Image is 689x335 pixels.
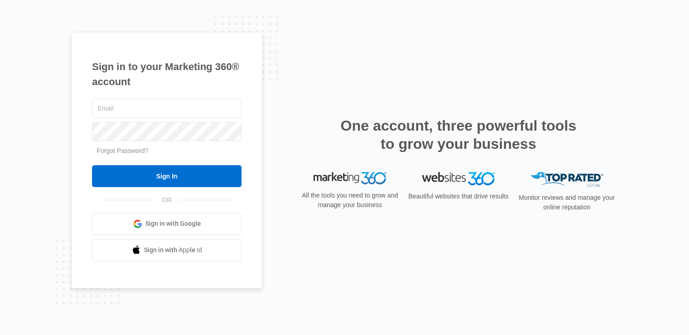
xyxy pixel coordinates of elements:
span: OR [156,195,178,205]
input: Sign In [92,165,242,187]
a: Sign in with Google [92,213,242,235]
h2: One account, three powerful tools to grow your business [338,117,579,153]
p: Beautiful websites that drive results [407,192,509,201]
h1: Sign in to your Marketing 360® account [92,59,242,89]
p: Monitor reviews and manage your online reputation [516,193,618,212]
img: Top Rated Local [530,172,603,187]
span: Sign in with Google [145,219,201,228]
span: Sign in with Apple Id [144,245,202,255]
p: All the tools you need to grow and manage your business [299,191,401,210]
img: Websites 360 [422,172,495,185]
img: Marketing 360 [314,172,386,185]
a: Sign in with Apple Id [92,239,242,261]
a: Forgot Password? [97,147,149,154]
input: Email [92,99,242,118]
